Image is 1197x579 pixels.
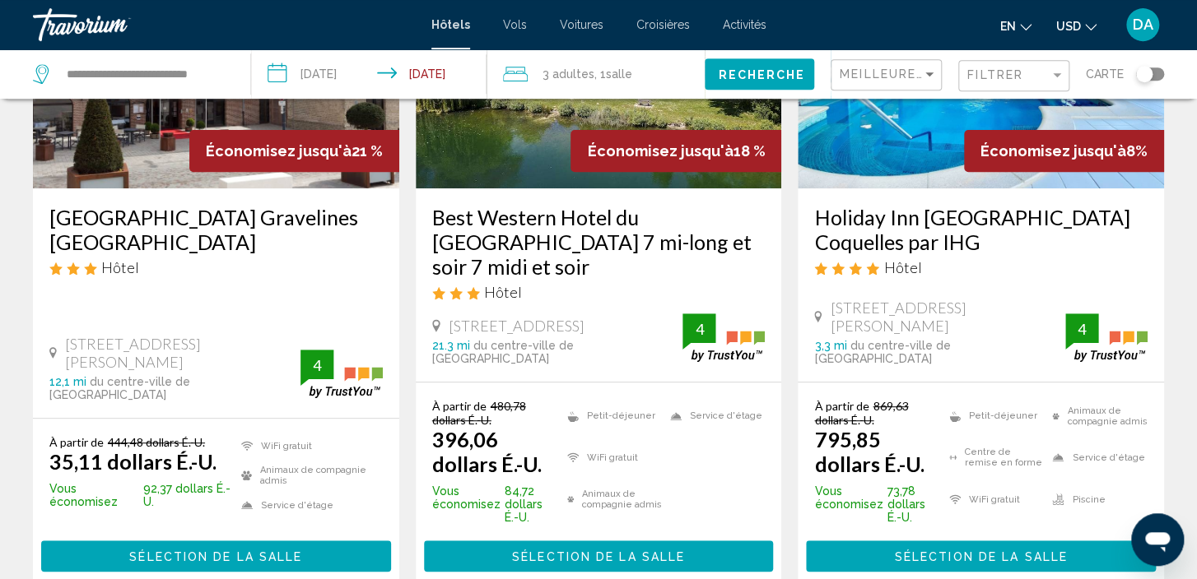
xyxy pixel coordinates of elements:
p: 92,37 dollars É.-U. [49,482,233,508]
del: 480,78 dollars É.-U. [432,399,526,427]
mat-select: Trier par [840,68,937,82]
li: Animaux de compagnie admis [559,483,662,516]
a: Vols [503,18,527,31]
span: Économisez jusqu'à [206,142,352,160]
span: À partir de [49,435,104,449]
del: 869,63 dollars É.-U. [814,399,908,427]
button: Voyageurs: 3 adultes, 0 enfant [487,49,705,99]
span: du centre-ville de [GEOGRAPHIC_DATA] [432,339,574,365]
li: Service d'étage [662,399,765,433]
div: 4 [300,355,333,375]
span: 21.3 mi [432,339,470,352]
span: du centre-ville de [GEOGRAPHIC_DATA] [814,339,950,365]
a: Sélection de la salle [41,544,391,563]
span: Sélection de la salle [129,550,302,563]
button: Sélection de la salle [424,540,774,571]
span: 12,1 mi [49,375,86,388]
a: Voitures [560,18,603,31]
span: Meilleures offres [840,67,985,81]
a: [GEOGRAPHIC_DATA] Gravelines [GEOGRAPHIC_DATA] [49,205,383,254]
span: Hôtel [484,283,522,301]
button: Toggle map [1124,67,1164,81]
span: adultes [552,67,594,81]
span: Hôtel [883,258,921,276]
span: [STREET_ADDRESS][PERSON_NAME] [65,335,300,371]
div: 4 [682,319,715,339]
span: Carte [1086,63,1124,86]
span: Économisez jusqu'à [980,142,1126,160]
li: WiFi gratuit [559,441,662,475]
div: Hôtel 3 étoiles [49,258,383,276]
span: , 1 [594,63,632,86]
p: 73,78 dollars É.-U. [814,484,940,524]
img: trustyou-badge.svg [682,313,765,362]
span: Hôtel [101,258,139,276]
ins: 795,85 dollars É.-U. [814,427,924,476]
div: Hôtel 4 étoiles [814,258,1148,276]
span: [STREET_ADDRESS] [449,317,585,335]
a: Sélection de la salle [806,544,1156,563]
a: Best Western Hotel du [GEOGRAPHIC_DATA] 7 mi-long et soir 7 midi et soir [432,205,766,279]
span: USD [1056,20,1081,33]
span: À partir de [814,399,869,413]
div: 4 [1065,319,1098,339]
span: Vous économisez [49,482,139,508]
span: À partir de [432,399,487,413]
span: 3,3 mi [814,339,846,352]
li: Centre de remise en forme [941,441,1045,475]
a: Hôtels [431,18,470,31]
ins: 396,06 dollars É.-U. [432,427,542,476]
span: DA [1133,16,1153,33]
li: Piscine [1044,483,1148,516]
span: Filtrer [967,68,1023,81]
button: Filtrer [958,59,1069,93]
li: Petit-déjeuner [941,399,1045,433]
del: 444,48 dollars É.-U. [108,435,205,449]
button: Menu utilisateur [1121,7,1164,42]
button: Date d'arrivée: 17 août 2025 Date de départ: 20 août 2025 [251,49,486,99]
iframe: Button to launch messaging window [1131,513,1184,566]
div: Hôtel 3 étoiles [432,283,766,301]
div: 18 % [571,130,781,172]
span: [STREET_ADDRESS][PERSON_NAME] [831,299,1065,335]
button: Recherche [705,58,814,89]
span: du centre-ville de [GEOGRAPHIC_DATA] [49,375,190,401]
img: trustyou-badge.svg [300,350,383,398]
a: Croisières [636,18,690,31]
a: Travorium [33,8,415,41]
li: WiFi gratuit [233,435,383,456]
span: Sélection de la salle [512,550,685,563]
span: en [1000,20,1016,33]
span: 3 [543,63,594,86]
img: trustyou-badge.svg [1065,313,1148,362]
li: Service d'étage [1044,441,1148,475]
ins: 35,11 dollars É.-U. [49,449,217,474]
span: salle [606,67,632,81]
span: Recherche [718,68,805,81]
button: Sélection de la salle [806,540,1156,571]
button: Sélection de la salle [41,540,391,571]
li: WiFi gratuit [941,483,1045,516]
a: Holiday Inn [GEOGRAPHIC_DATA] Coquelles par IHG [814,205,1148,254]
span: Vous économisez [432,484,501,524]
span: Vous économisez [814,484,883,524]
button: Changement de monnaie [1056,14,1097,38]
span: Économisez jusqu'à [587,142,733,160]
a: Sélection de la salle [424,544,774,563]
button: Changer de langue [1000,14,1032,38]
a: Activités [723,18,766,31]
p: 84,72 dollars É.-U. [432,484,559,524]
li: Animaux de compagnie admis [1044,399,1148,433]
li: Petit-déjeuner [559,399,662,433]
div: 8% [964,130,1164,172]
li: Service d'étage [233,494,383,516]
div: 21 % [189,130,399,172]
